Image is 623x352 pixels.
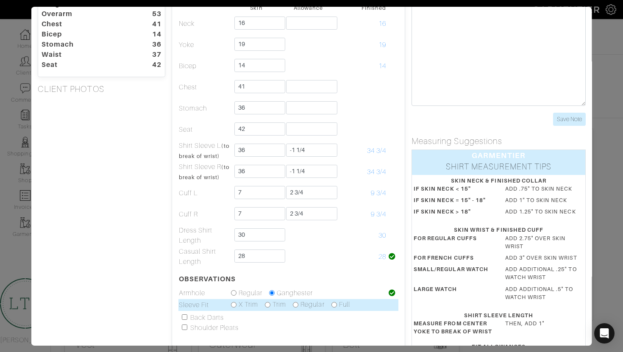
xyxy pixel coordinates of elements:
dt: Overarm [35,9,124,19]
dt: MEASURE FROM CENTER YOKE TO BREAK OF WRIST [407,319,499,335]
dt: Stomach [35,39,124,50]
div: Open Intercom Messenger [594,323,615,344]
td: Shirt Sleeve R [178,161,230,183]
dt: 41 [123,19,167,29]
dt: IF SKIN NECK < 15" [407,185,499,196]
td: Bicep [178,55,230,77]
div: FIT ALLOWANCES [414,343,584,351]
td: Shirt Sleeve L [178,140,230,161]
div: SHIRT MEASUREMENT TIPS [412,161,585,175]
dt: 42 [123,60,167,70]
dt: IF SKIN NECK = 15" - 18" [407,196,499,208]
label: Full [339,299,350,310]
label: Regular [238,288,262,298]
td: Sleeve Fit [178,299,230,311]
dt: IF SKIN NECK > 18" [407,208,499,219]
td: Yoke [178,34,230,55]
dt: SMALL/REGULAR WATCH [407,265,499,285]
span: 14 [378,62,386,70]
dt: Chest [35,19,124,29]
span: 16 [378,20,386,28]
dd: THEN, ADD 1" [498,319,590,332]
label: Regular [300,299,324,310]
td: Dress Shirt Length [178,225,230,246]
dd: ADD ADDITIONAL .25" TO WATCH WRIST [498,265,590,281]
label: Ganghester [276,288,313,298]
div: GARMENTIER [412,150,585,161]
label: Shoulder Pleats [190,323,239,333]
input: Save Note [553,113,586,126]
dt: 37 [123,50,167,60]
small: Skin [250,5,262,11]
h5: Measuring Suggestions [412,136,586,146]
dd: ADD 2.75" OVER SKIN WRIST [498,234,590,250]
th: OBSERVATIONS [178,267,230,288]
dd: ADD 1.25" TO SKIN NECK [498,208,590,216]
small: Finished [361,5,386,11]
td: Chest [178,77,230,98]
label: Trim [272,299,286,310]
dt: 53 [123,9,167,19]
dt: LARGE WATCH [407,285,499,305]
h5: CLIENT PHOTOS [38,84,165,94]
dt: FOR FRENCH CUFFS [407,254,499,265]
div: SKIN WRIST & FINISHED CUFF [414,226,584,234]
div: SHIRT SLEEVE LENGTH [414,311,584,319]
label: Back Darts [190,313,224,323]
dt: 36 [123,39,167,50]
dt: Seat [35,60,124,70]
dt: 14 [123,29,167,39]
td: Stomach [178,98,230,119]
td: Cuff R [178,204,230,225]
span: 34 3/4 [367,147,386,155]
span: 34 3/4 [367,168,386,176]
dd: ADD 1" TO SKIN NECK [498,196,590,204]
small: Allowance [294,5,323,11]
label: X Trim [238,299,258,310]
span: 9 3/4 [370,189,386,197]
td: Cuff L [178,183,230,204]
dt: Bicep [35,29,124,39]
span: 28 [378,253,386,261]
td: Casual Shirt Length [178,246,230,267]
dd: ADD ADDITIONAL .5" TO WATCH WRIST [498,285,590,301]
td: Neck [178,13,230,34]
span: 30 [378,232,386,239]
dd: ADD 3" OVER SKIN WRIST [498,254,590,262]
dt: FOR REGULAR CUFFS [407,234,499,254]
td: Armhole [178,288,230,299]
span: 9 3/4 [370,211,386,218]
div: SKIN NECK & FINISHED COLLAR [414,177,584,185]
span: 19 [378,41,386,49]
td: Seat [178,119,230,140]
dd: ADD .75" TO SKIN NECK [498,185,590,193]
dt: Waist [35,50,124,60]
